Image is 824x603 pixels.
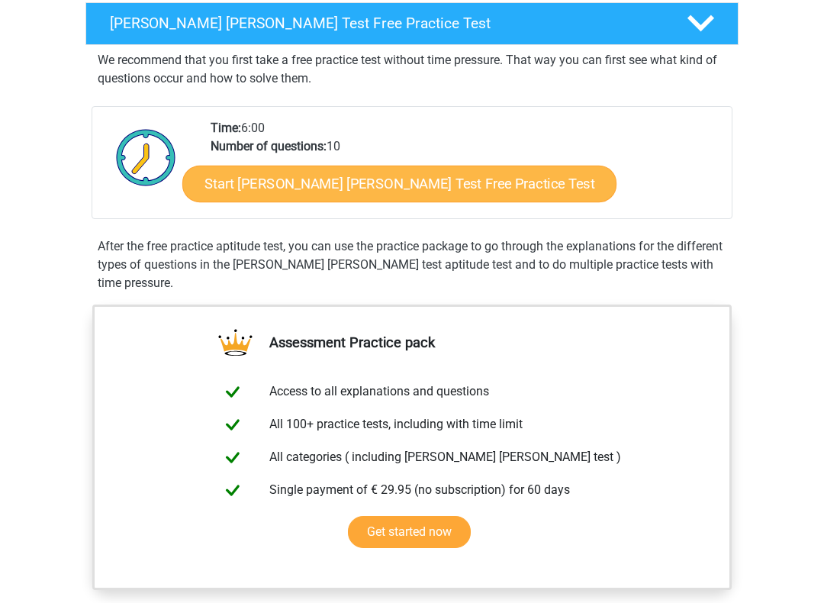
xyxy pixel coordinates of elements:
p: We recommend that you first take a free practice test without time pressure. That way you can fir... [98,52,726,89]
h4: [PERSON_NAME] [PERSON_NAME] Test Free Practice Test [110,15,662,33]
a: [PERSON_NAME] [PERSON_NAME] Test Free Practice Test [79,3,745,46]
div: 6:00 10 [199,120,731,219]
img: Clock [108,120,185,196]
b: Number of questions: [211,140,327,154]
b: Time: [211,121,241,136]
a: Get started now [348,517,471,549]
div: After the free practice aptitude test, you can use the practice package to go through the explana... [92,238,732,293]
a: Start [PERSON_NAME] [PERSON_NAME] Test Free Practice Test [182,166,616,203]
